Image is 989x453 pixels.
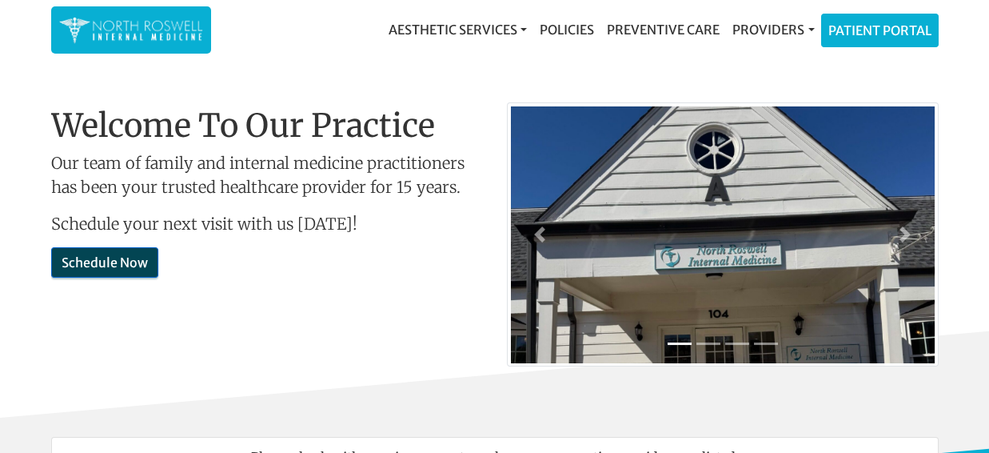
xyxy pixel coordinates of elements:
p: Our team of family and internal medicine practitioners has been your trusted healthcare provider ... [51,151,483,199]
a: Policies [533,14,600,46]
img: North Roswell Internal Medicine [59,14,203,46]
a: Schedule Now [51,247,158,278]
p: Schedule your next visit with us [DATE]! [51,212,483,236]
a: Aesthetic Services [382,14,533,46]
h1: Welcome To Our Practice [51,106,483,145]
a: Patient Portal [822,14,938,46]
a: Providers [726,14,820,46]
a: Preventive Care [600,14,726,46]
